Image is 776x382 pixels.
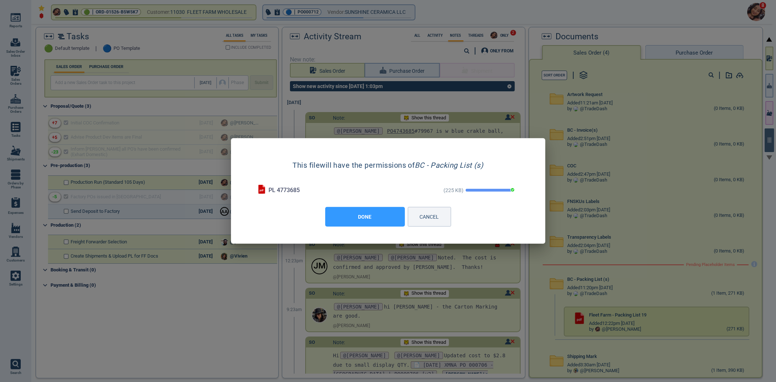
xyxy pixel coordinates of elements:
button: DONE [325,207,405,227]
span: PL 4773685 [269,187,300,193]
span: (225 KB) [438,187,464,193]
img: pdf [258,185,266,194]
button: CANCEL [408,207,451,227]
em: BC - Packing List (s) [415,161,483,170]
p: This file will have the permissions of [293,161,483,170]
